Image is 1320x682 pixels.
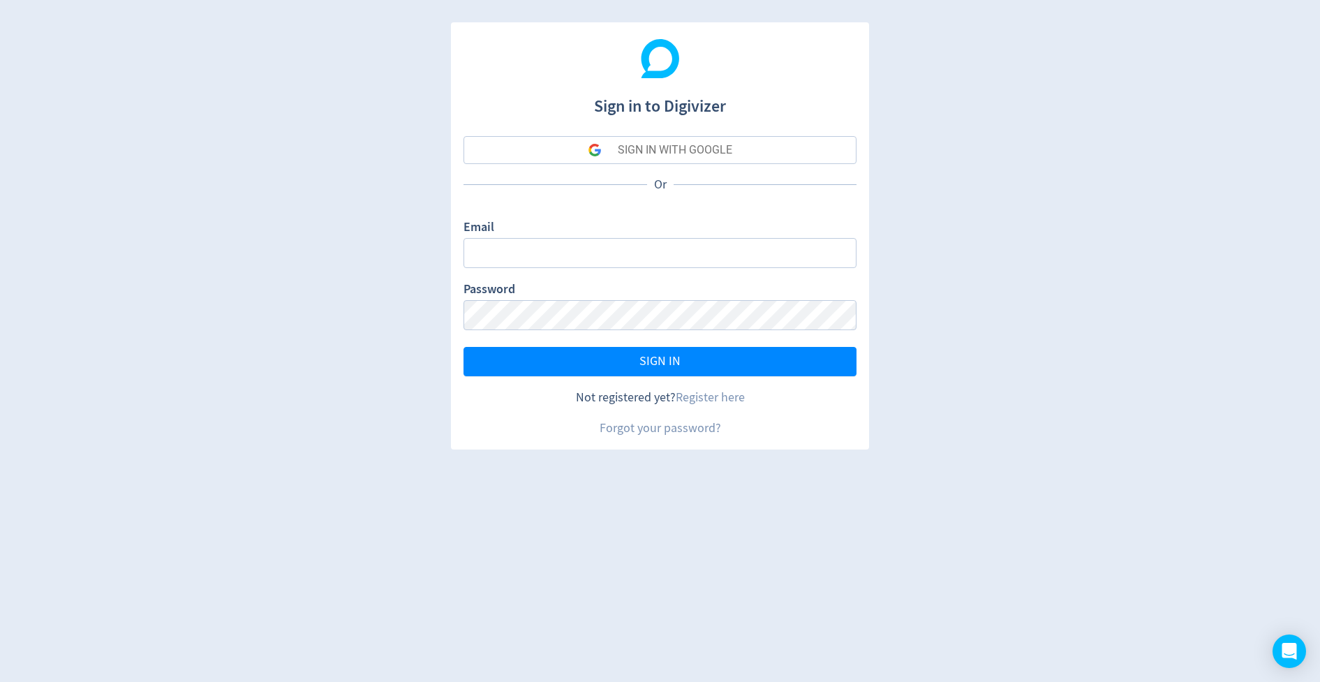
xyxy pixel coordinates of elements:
p: Or [647,176,674,193]
button: SIGN IN WITH GOOGLE [464,136,856,164]
a: Forgot your password? [600,420,721,436]
span: SIGN IN [639,355,681,368]
label: Email [464,218,494,238]
img: Digivizer Logo [641,39,680,78]
div: Open Intercom Messenger [1273,635,1306,668]
div: Not registered yet? [464,389,856,406]
a: Register here [676,390,745,406]
button: SIGN IN [464,347,856,376]
h1: Sign in to Digivizer [464,82,856,119]
label: Password [464,281,515,300]
div: SIGN IN WITH GOOGLE [618,136,732,164]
